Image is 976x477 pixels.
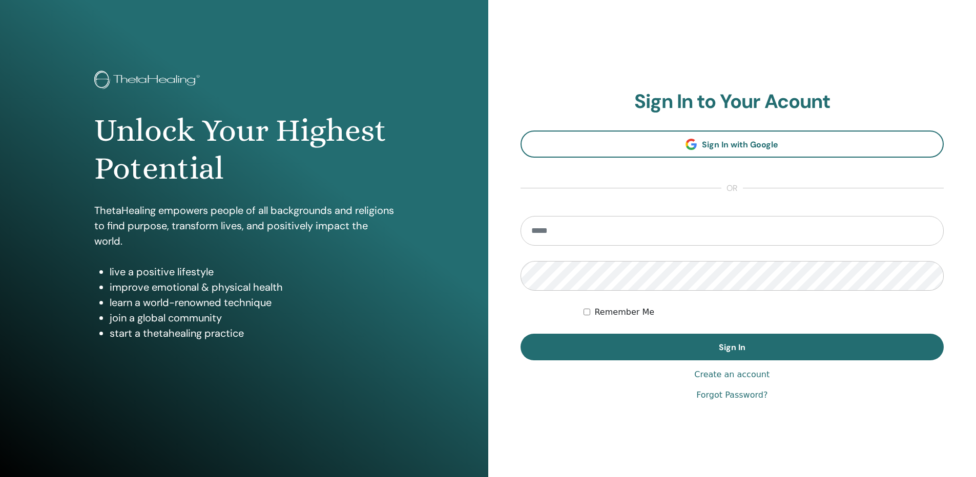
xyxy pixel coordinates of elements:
[110,295,394,310] li: learn a world-renowned technique
[94,112,394,188] h1: Unlock Your Highest Potential
[521,131,944,158] a: Sign In with Google
[110,326,394,341] li: start a thetahealing practice
[594,306,654,318] label: Remember Me
[521,90,944,114] h2: Sign In to Your Acount
[719,342,745,353] span: Sign In
[702,139,778,150] span: Sign In with Google
[110,279,394,295] li: improve emotional & physical health
[94,203,394,249] p: ThetaHealing empowers people of all backgrounds and religions to find purpose, transform lives, a...
[694,368,770,381] a: Create an account
[721,182,743,194] span: or
[584,306,944,318] div: Keep me authenticated indefinitely or until I manually logout
[110,264,394,279] li: live a positive lifestyle
[521,334,944,360] button: Sign In
[110,310,394,326] li: join a global community
[696,389,767,401] a: Forgot Password?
